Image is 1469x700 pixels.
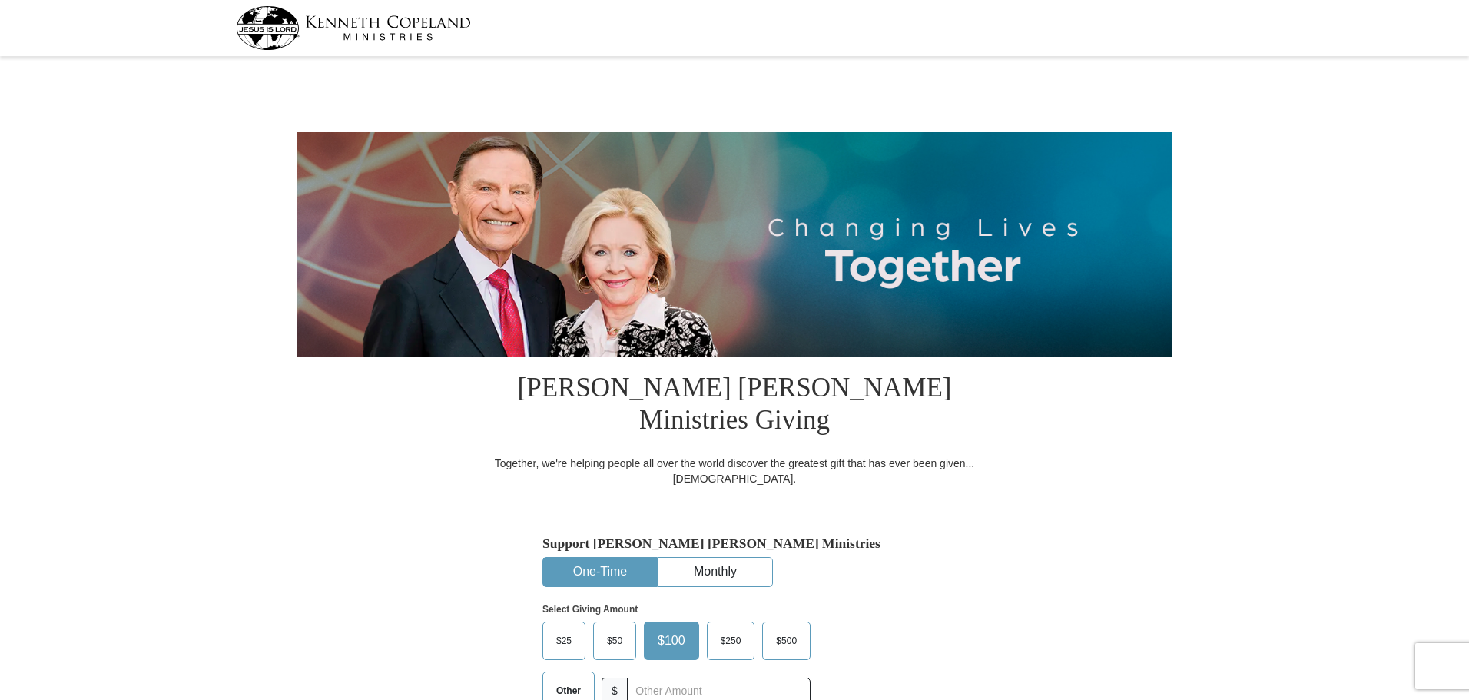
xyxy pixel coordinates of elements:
[713,629,749,652] span: $250
[549,629,579,652] span: $25
[543,558,657,586] button: One-Time
[650,629,693,652] span: $100
[542,536,927,552] h5: Support [PERSON_NAME] [PERSON_NAME] Ministries
[485,357,984,456] h1: [PERSON_NAME] [PERSON_NAME] Ministries Giving
[599,629,630,652] span: $50
[542,604,638,615] strong: Select Giving Amount
[485,456,984,486] div: Together, we're helping people all over the world discover the greatest gift that has ever been g...
[236,6,471,50] img: kcm-header-logo.svg
[658,558,772,586] button: Monthly
[768,629,804,652] span: $500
